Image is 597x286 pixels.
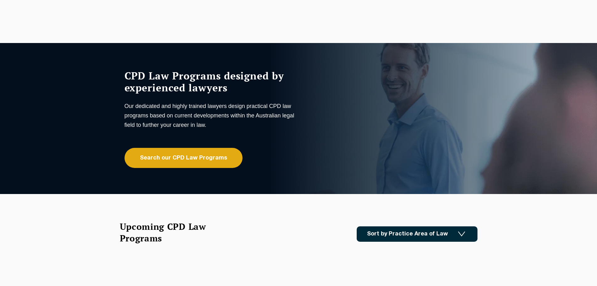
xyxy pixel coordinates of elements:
[125,148,243,168] a: Search our CPD Law Programs
[125,101,297,130] p: Our dedicated and highly trained lawyers design practical CPD law programs based on current devel...
[120,221,222,244] h2: Upcoming CPD Law Programs
[458,231,465,237] img: Icon
[125,70,297,94] h1: CPD Law Programs designed by experienced lawyers
[357,226,477,242] a: Sort by Practice Area of Law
